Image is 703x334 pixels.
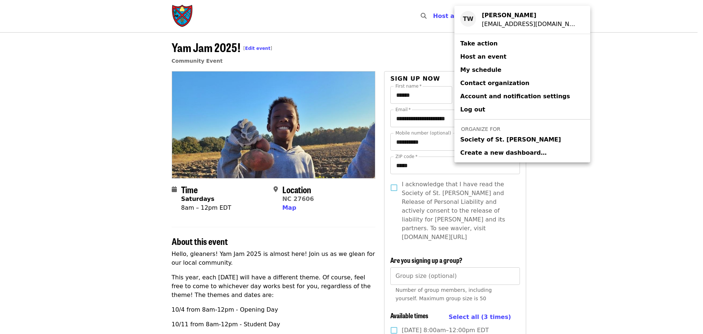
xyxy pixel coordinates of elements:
a: Account and notification settings [454,90,590,103]
a: Create a new dashboard… [454,146,590,159]
a: My schedule [454,63,590,77]
span: Society of St. [PERSON_NAME] [460,135,561,144]
span: Organize for [461,126,500,132]
a: Log out [454,103,590,116]
div: Taylor Wolfe [482,11,579,20]
span: Take action [460,40,498,47]
span: Account and notification settings [460,93,570,100]
a: TW[PERSON_NAME][EMAIL_ADDRESS][DOMAIN_NAME] [454,9,590,31]
a: Take action [454,37,590,50]
strong: [PERSON_NAME] [482,12,536,19]
div: TW [460,11,476,27]
a: Host an event [454,50,590,63]
span: Host an event [460,53,506,60]
a: Contact organization [454,77,590,90]
div: nc-glean@endhunger.org [482,20,579,29]
a: Society of St. [PERSON_NAME] [454,133,590,146]
span: Contact organization [460,80,529,87]
span: Create a new dashboard… [460,149,547,156]
span: My schedule [460,66,501,73]
span: Log out [460,106,485,113]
